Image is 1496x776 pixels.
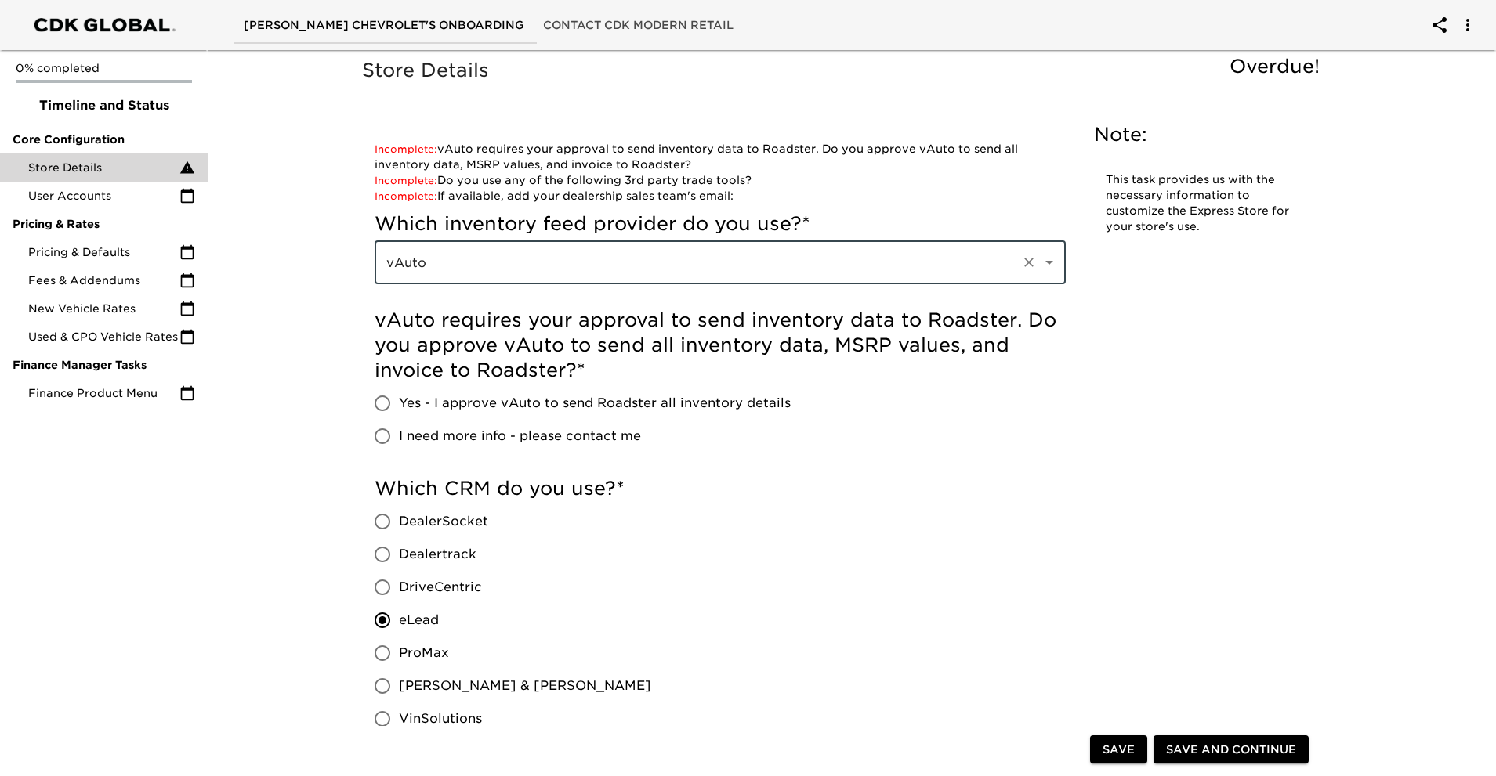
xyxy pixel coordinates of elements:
span: Timeline and Status [13,96,195,115]
span: Pricing & Rates [13,216,195,232]
h5: Which CRM do you use? [375,476,1066,501]
p: This task provides us with the necessary information to customize the Express Store for your stor... [1106,172,1294,235]
button: account of current user [1449,6,1487,44]
button: account of current user [1421,6,1458,44]
a: Do you use any of the following 3rd party trade tools? [375,174,752,186]
span: Contact CDK Modern Retail [543,16,734,35]
a: If available, add your dealership sales team's email: [375,189,734,202]
span: VinSolutions [399,709,482,728]
span: DealerSocket [399,512,488,531]
span: Incomplete: [375,175,437,186]
span: User Accounts [28,188,179,204]
span: Store Details [28,160,179,175]
p: 0% completed [16,60,192,76]
span: I need more info - please contact me [399,427,641,446]
button: Save and Continue [1154,735,1309,764]
span: Pricing & Defaults [28,244,179,260]
span: Incomplete: [375,143,437,155]
span: [PERSON_NAME] & [PERSON_NAME] [399,677,651,695]
span: New Vehicle Rates [28,301,179,316]
h5: Which inventory feed provider do you use? [375,211,1066,236]
span: Fees & Addendums [28,273,179,288]
span: ProMax [399,644,449,662]
span: Finance Manager Tasks [13,357,195,373]
span: Dealertrack [399,545,476,564]
span: eLead [399,611,439,630]
button: Save [1090,735,1147,764]
span: Yes - I approve vAuto to send Roadster all inventory details [399,394,791,413]
span: Used & CPO Vehicle Rates [28,329,179,345]
button: Clear [1018,251,1040,273]
span: Overdue! [1230,55,1320,78]
h5: vAuto requires your approval to send inventory data to Roadster. Do you approve vAuto to send all... [375,308,1066,383]
span: Finance Product Menu [28,385,179,401]
h5: Store Details [362,58,1328,83]
h5: Note: [1094,122,1306,147]
button: Open [1038,251,1060,273]
span: Incomplete: [375,190,437,202]
span: Core Configuration [13,132,195,147]
span: [PERSON_NAME] Chevrolet's Onboarding [244,16,524,35]
a: vAuto requires your approval to send inventory data to Roadster. Do you approve vAuto to send all... [375,143,1018,171]
span: Save [1103,740,1135,760]
span: Save and Continue [1166,740,1296,760]
span: DriveCentric [399,578,482,597]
